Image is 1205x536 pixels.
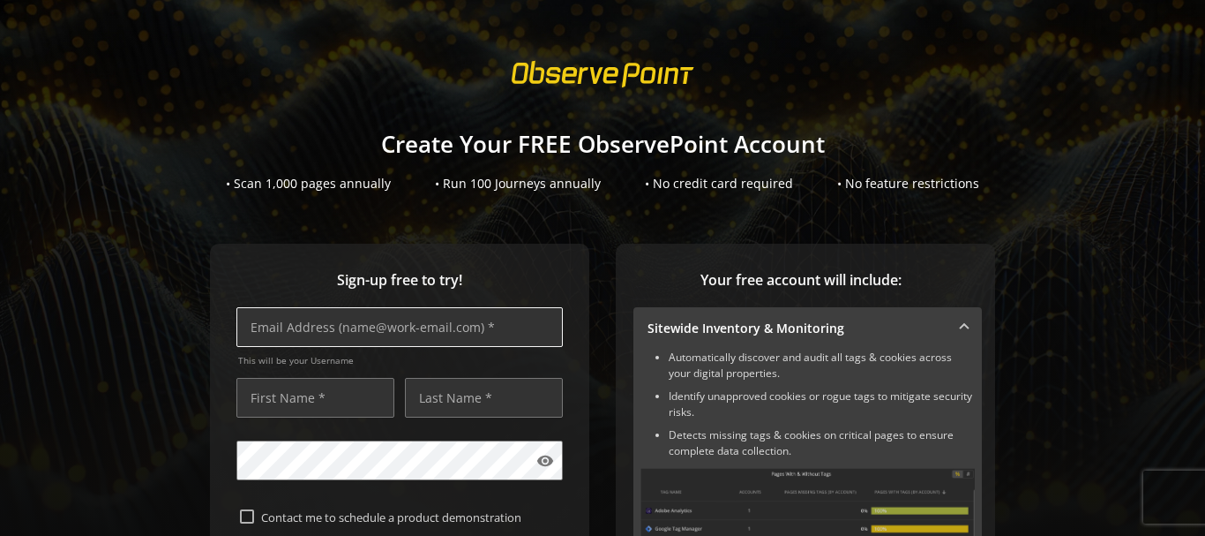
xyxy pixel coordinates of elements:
[645,175,793,193] div: • No credit card required
[837,175,979,193] div: • No feature restrictions
[669,427,975,459] li: Detects missing tags & cookies on critical pages to ensure complete data collection.
[633,270,969,291] span: Your free account will include:
[254,510,559,525] label: Contact me to schedule a product demonstration
[226,175,391,193] div: • Scan 1,000 pages annually
[669,350,975,381] li: Automatically discover and audit all tags & cookies across your digital properties.
[647,320,947,337] mat-panel-title: Sitewide Inventory & Monitoring
[633,307,982,350] mat-expansion-panel-header: Sitewide Inventory & Monitoring
[435,175,601,193] div: • Run 100 Journeys annually
[536,452,554,470] mat-icon: visibility
[236,307,563,347] input: Email Address (name@work-email.com) *
[238,354,563,366] span: This will be your Username
[236,378,394,418] input: First Name *
[669,389,975,420] li: Identify unapproved cookies or rogue tags to mitigate security risks.
[405,378,563,418] input: Last Name *
[236,270,563,291] span: Sign-up free to try!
